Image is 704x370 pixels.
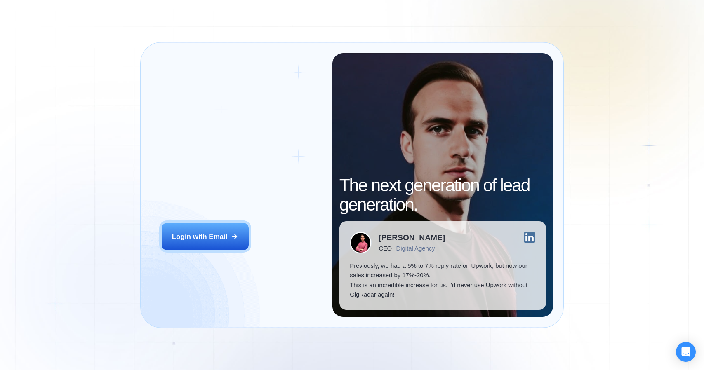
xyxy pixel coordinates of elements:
[396,245,435,252] div: Digital Agency
[379,245,391,252] div: CEO
[339,176,546,214] h2: The next generation of lead generation.
[350,261,535,300] p: Previously, we had a 5% to 7% reply rate on Upwork, but now our sales increased by 17%-20%. This ...
[379,234,445,241] div: [PERSON_NAME]
[162,223,249,250] button: Login with Email
[676,342,696,362] div: Open Intercom Messenger
[172,232,228,241] div: Login with Email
